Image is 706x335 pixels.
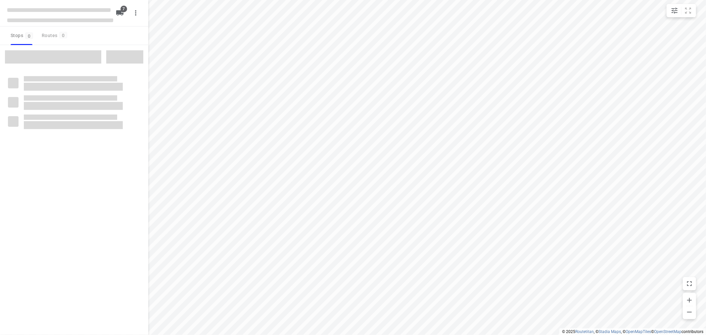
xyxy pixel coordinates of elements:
div: small contained button group [667,4,696,17]
a: Routetitan [575,329,594,334]
a: OpenMapTiles [626,329,651,334]
a: OpenStreetMap [654,329,682,334]
li: © 2025 , © , © © contributors [562,329,703,334]
button: Map settings [668,4,681,17]
a: Stadia Maps [598,329,621,334]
